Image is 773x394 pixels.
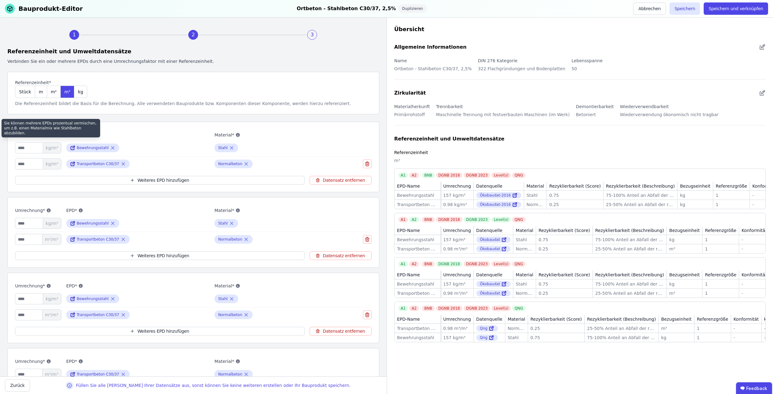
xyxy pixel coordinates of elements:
div: Ortbeton - Stahlbeton C30/37, 2,5% [297,4,396,13]
div: Bewehrungsstahl [77,221,109,226]
div: 0.98 m³/m³ [443,290,471,296]
button: Speichern [669,2,700,15]
button: Datensatz entfernen [310,176,371,185]
div: Ortbeton - Stahlbeton C30/37, 2,5% [394,64,472,77]
label: Lebensspanne [572,58,603,63]
div: Normalbeton [218,161,242,166]
label: Referenzeinheit* [15,79,87,86]
div: Duplizieren [398,4,427,13]
button: Weiteres EPD hinzufügen [15,176,305,185]
div: m³ [669,290,700,296]
div: A1 [398,306,408,311]
div: Stahl [527,192,544,198]
div: Übersicht [394,25,766,34]
div: 1 [69,30,79,40]
div: Referenzeinheit und Umweltdatensätze [394,135,505,143]
div: kg [669,281,700,287]
div: - [742,281,767,287]
div: Level(s) [491,217,511,222]
div: Bezugseinheit [669,227,700,234]
label: Material* [214,358,358,365]
div: Maschinelle Trennung mit festverbauten Maschinen (im Werk) [436,110,570,123]
div: Normalbeton [218,237,242,242]
div: Die Referenzeinheit bildet die Basis für die Berechnung. Alle verwendeten Bauprodukte bzw. Kompon... [15,100,372,107]
div: Normalbeton [508,325,525,331]
div: 0.98 m³/m³ [443,246,471,252]
label: Umrechnung* [15,207,61,214]
div: Stahl [516,237,533,243]
button: Speichern und verknüpfen [704,2,768,15]
button: Weiteres EPD hinzufügen [15,327,305,335]
div: Level(s) [491,306,511,311]
div: Konformität [742,272,767,278]
div: Bewehrungsstahl [77,145,109,150]
div: A1 [398,173,408,178]
div: A2 [409,173,419,178]
label: Referenzeinheit [394,150,428,155]
div: 1 [697,335,728,341]
div: A1 [398,261,408,267]
div: Material [527,183,544,189]
label: Material* [214,207,358,214]
div: Qng [476,335,498,341]
div: Transportbeton C30/37 [77,372,119,377]
div: Datenquelle [476,316,502,322]
div: Normalbeton [516,246,533,252]
div: 25-50% Anteil an Abfall der recycled wird [595,246,664,252]
label: Umrechnung* [15,358,61,365]
div: Transportbeton C30/37 [397,325,438,331]
div: Primärrohstoff [394,110,430,123]
div: A1 [398,217,408,222]
span: kg/m³ [43,294,61,304]
div: BNB [422,217,434,222]
div: Ökobaudat-2016 [476,201,521,208]
div: 25-50% Anteil an Abfall der recycled wird [587,325,656,331]
div: Rezyklierbarkeit (Beschreibung) [595,227,664,234]
div: Bauprodukt-Editor [18,4,83,13]
div: 0.75 [539,237,590,243]
div: 0.98 kg/m³ [443,201,471,208]
div: m³ [669,246,700,252]
div: Stahl [508,335,525,341]
div: Ökobaudat [476,281,511,287]
label: Name [394,58,407,63]
div: BNB [422,261,434,267]
span: kg/m³ [43,159,61,169]
label: Trennbarkeit [436,104,463,109]
div: DGNB 2023 [464,173,490,178]
div: BNB [422,173,434,178]
label: Material* [214,131,358,139]
div: A2 [409,217,419,222]
div: 1 [705,290,736,296]
div: Verbinden Sie ein oder mehrere EPDs durch eine Umrechnungsfaktor mit einer Referenzeinheit. [7,58,379,64]
div: Ökobaudat [476,290,511,296]
div: 75-100% Anteil an Abfall der recycled wird [587,335,656,341]
div: 50 [572,64,603,77]
button: Weiteres EPD hinzufügen [15,251,305,260]
div: - [734,325,759,331]
div: - [742,246,767,252]
div: Stahl [218,145,228,150]
div: Transportbeton C30/37 [77,161,119,166]
span: m [39,89,43,95]
span: kg [78,89,83,95]
div: Bewehrungsstahl [397,192,438,198]
label: Umrechnung* [15,282,61,290]
div: Rezyklierbarkeit (Beschreibung) [595,272,664,278]
div: Rezyklierbarkeit (Score) [539,272,590,278]
div: 25-50% Anteil an Abfall der recycled wird [595,290,664,296]
div: - [734,335,759,341]
div: 75-100% Anteil an Abfall der recycled wird [606,192,675,198]
div: Umrechnung [443,183,471,189]
div: Stahl [218,221,228,226]
div: Level(s) [491,173,511,178]
div: 322 Flachgründungen und Bodenplatten [478,64,565,77]
div: EPD-Name [397,183,420,189]
div: Stahl [516,281,533,287]
div: Umrechnung [443,227,471,234]
div: Referenzgröße [716,183,747,189]
div: 0.75 [531,335,582,341]
div: Transportbeton C30/37 [77,237,119,242]
div: Normalbeton [516,290,533,296]
div: Betoniert [576,110,614,123]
